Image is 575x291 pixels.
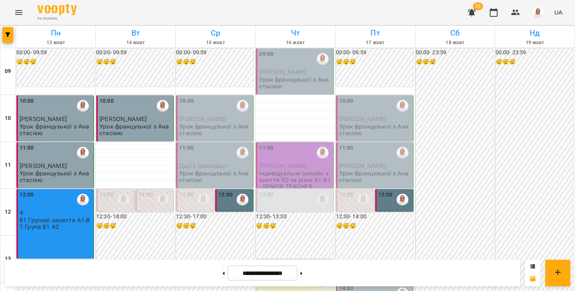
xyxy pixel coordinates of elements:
[20,115,67,123] span: [PERSON_NAME]
[378,191,393,199] label: 12:00
[16,58,94,66] h6: 😴😴😴
[96,222,174,230] h6: 😴😴😴
[317,194,329,205] img: Анастасія
[358,194,369,205] img: Анастасія
[77,147,89,159] img: Анастасія
[179,209,212,216] p: 0
[337,27,414,39] h6: Пт
[256,212,333,221] h6: 12:30 - 13:30
[339,123,411,137] p: Урок французької з Анастасією
[20,217,92,230] p: 81 Групові заняття A1-B1 Група 81 A2
[96,58,174,66] h6: 😴😴😴
[259,170,331,190] p: Індивідуальне онлайн заняття 50 хв рівні А1-В1- SENIOR TEACHER
[177,39,254,46] h6: 15 жовт
[336,58,413,66] h6: 😴😴😴
[416,48,493,57] h6: 00:00 - 23:59
[397,147,408,159] img: Анастасія
[218,209,251,223] span: [PERSON_NAME]
[157,194,169,205] img: Анастасія
[96,48,174,57] h6: 00:00 - 09:59
[20,209,92,216] p: 4
[259,76,331,90] p: Урок французької з Анастасією
[256,222,333,230] h6: 😴😴😴
[218,191,233,199] label: 12:00
[237,147,248,159] img: Анастасія
[397,100,408,112] img: Анастасія
[496,27,573,39] h6: Нд
[259,68,306,76] span: [PERSON_NAME]
[77,100,89,112] img: Анастасія
[9,3,28,22] button: Menu
[397,194,408,205] img: Анастасія
[99,209,133,216] p: 0
[179,123,252,137] p: Урок французької з Анастасією
[551,5,566,20] button: UA
[99,115,147,123] span: [PERSON_NAME]
[5,114,11,123] h6: 10
[416,58,493,66] h6: 😴😴😴
[259,209,331,216] p: 0
[337,39,414,46] h6: 17 жовт
[138,209,172,216] p: 0
[20,123,92,137] p: Урок французької з Анастасією
[17,27,94,39] h6: Пн
[237,100,248,112] img: Анастасія
[496,58,573,66] h6: 😴😴😴
[99,191,114,199] label: 12:00
[179,162,228,170] span: Дар'я Шелофаст
[496,39,573,46] h6: 19 жовт
[317,147,329,159] img: Анастасія
[176,222,253,230] h6: 😴😴😴
[198,194,209,205] img: Анастасія
[339,97,354,105] label: 10:00
[38,4,77,15] img: Voopty Logo
[77,194,89,205] img: Анастасія
[5,255,11,263] h6: 13
[336,48,413,57] h6: 00:00 - 09:59
[118,194,129,205] img: Анастасія
[257,39,334,46] h6: 16 жовт
[257,27,334,39] h6: Чт
[177,27,254,39] h6: Ср
[179,115,226,123] span: [PERSON_NAME]
[176,58,253,66] h6: 😴😴😴
[339,209,372,216] p: 0
[237,194,248,205] img: Анастасія
[532,7,543,18] img: 7b3448e7bfbed3bd7cdba0ed84700e25.png
[16,48,94,57] h6: 00:00 - 09:59
[99,97,114,105] label: 10:00
[5,161,11,170] h6: 11
[259,162,306,170] span: [PERSON_NAME]
[317,53,329,65] img: Анастасія
[20,191,34,199] label: 12:00
[176,212,253,221] h6: 12:30 - 17:00
[339,191,354,199] label: 12:00
[179,97,194,105] label: 10:00
[138,191,153,199] label: 12:00
[179,144,194,152] label: 11:00
[17,39,94,46] h6: 13 жовт
[259,191,273,199] label: 12:00
[339,162,386,170] span: [PERSON_NAME]
[5,208,11,216] h6: 12
[97,27,174,39] h6: Вт
[339,115,386,123] span: [PERSON_NAME]
[99,123,172,137] p: Урок французької з Анастасією
[96,212,174,221] h6: 12:30 - 18:00
[336,212,413,221] h6: 12:30 - 14:00
[259,50,273,59] label: 09:00
[417,27,494,39] h6: Сб
[336,222,413,230] h6: 😴😴😴
[496,48,573,57] h6: 00:00 - 23:59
